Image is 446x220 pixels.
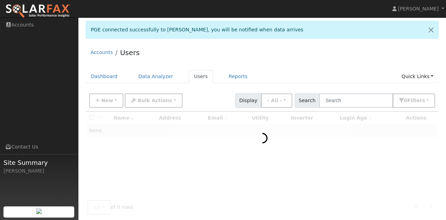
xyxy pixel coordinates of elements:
button: 0Filters [393,93,435,108]
span: Display [235,93,261,108]
button: New [89,93,124,108]
img: retrieve [36,208,42,214]
span: Bulk Actions [138,98,172,103]
span: New [101,98,113,103]
span: [PERSON_NAME] [398,6,439,12]
span: Filter [407,98,425,103]
span: Search [295,93,320,108]
a: Quick Links [396,70,439,83]
img: SolarFax [5,4,71,18]
a: Users [189,70,213,83]
button: - All - [261,93,292,108]
a: Close [424,21,438,38]
div: [PERSON_NAME] [3,167,75,175]
span: s [422,98,425,103]
div: PGE connected successfully to [PERSON_NAME], you will be notified when data arrives [86,21,439,39]
input: Search [319,93,393,108]
a: Reports [223,70,253,83]
a: Data Analyzer [133,70,178,83]
a: Users [120,48,140,57]
span: Site Summary [3,158,75,167]
a: Dashboard [86,70,123,83]
button: Bulk Actions [125,93,182,108]
a: Accounts [91,50,113,55]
